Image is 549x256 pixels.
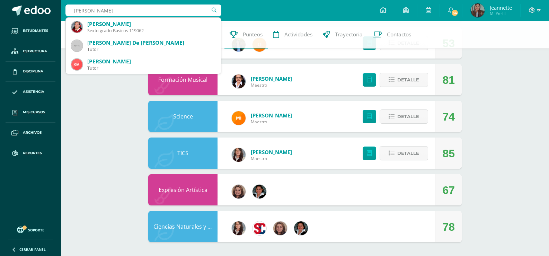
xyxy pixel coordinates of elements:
[380,73,428,87] button: Detalle
[23,48,47,54] span: Estructura
[232,185,246,198] img: 6fbc26837fd78081e2202675a432dd0c.png
[23,89,44,95] span: Asistencia
[87,28,215,34] div: Sexto grado Básicos 119062
[23,150,42,156] span: Reportes
[442,175,455,206] div: 67
[284,31,312,38] span: Actividades
[490,4,512,11] span: Jeannette
[177,149,188,157] a: TICS
[148,174,218,205] div: Expresión Artística
[442,64,455,96] div: 81
[318,21,368,48] a: Trayectoria
[148,101,218,132] div: Science
[6,82,55,102] a: Asistencia
[243,31,263,38] span: Punteos
[87,58,215,65] div: [PERSON_NAME]
[71,40,82,51] img: 45x45
[273,221,287,235] img: 6fbc26837fd78081e2202675a432dd0c.png
[253,221,266,235] img: 61b5174946216157c8e2a4f9121bb77a.png
[232,221,246,235] img: b00be339a971913e7ab70613f0cf1e36.png
[158,76,207,83] a: Formación Musical
[442,138,455,169] div: 85
[173,113,193,120] a: Science
[19,247,46,252] span: Cerrar panel
[148,211,218,242] div: Ciencias Naturales y Tecnología
[442,101,455,132] div: 74
[6,21,55,41] a: Estudiantes
[251,112,292,119] a: [PERSON_NAME]
[451,9,459,17] span: 34
[397,147,419,160] span: Detalle
[232,111,246,125] img: 3b63e81ae8d59e2454d081a70dbccde0.png
[71,59,82,70] img: 316af23104666ea5f6c422e08ea34832.png
[294,221,308,235] img: 93b6fa2c51d5dccc1a2283e76f73c44c.png
[6,123,55,143] a: Archivos
[335,31,363,38] span: Trayectoria
[148,64,218,95] div: Formación Musical
[87,20,215,28] div: [PERSON_NAME]
[368,21,416,48] a: Contactos
[224,21,268,48] a: Punteos
[380,146,428,160] button: Detalle
[232,74,246,88] img: 50a28e110b6752814bbd5c7cebe28769.png
[253,185,266,198] img: 93b6fa2c51d5dccc1a2283e76f73c44c.png
[87,65,215,71] div: Tutor
[471,3,485,17] img: e0e3018be148909e9b9cf69bbfc1c52d.png
[153,223,236,230] a: Ciencias Naturales y Tecnología
[397,73,419,86] span: Detalle
[71,21,82,33] img: c2b08de47467125b346ea954724593ba.png
[6,102,55,123] a: Mis cursos
[251,75,292,82] a: [PERSON_NAME]
[251,156,292,161] span: Maestro
[23,109,45,115] span: Mis cursos
[65,5,221,16] input: Busca un usuario...
[8,225,53,234] a: Soporte
[268,21,318,48] a: Actividades
[442,211,455,242] div: 78
[23,69,43,74] span: Disciplina
[148,138,218,169] div: TICS
[6,62,55,82] a: Disciplina
[6,143,55,164] a: Reportes
[380,109,428,124] button: Detalle
[23,28,48,34] span: Estudiantes
[251,119,292,125] span: Maestro
[232,148,246,162] img: b00be339a971913e7ab70613f0cf1e36.png
[387,31,411,38] span: Contactos
[251,82,292,88] span: Maestro
[397,110,419,123] span: Detalle
[6,41,55,62] a: Estructura
[87,46,215,52] div: Tutor
[23,130,42,135] span: Archivos
[28,228,44,232] span: Soporte
[490,10,512,16] span: Mi Perfil
[159,186,207,194] a: Expresión Artística
[251,149,292,156] a: [PERSON_NAME]
[87,39,215,46] div: [PERSON_NAME] De [PERSON_NAME]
